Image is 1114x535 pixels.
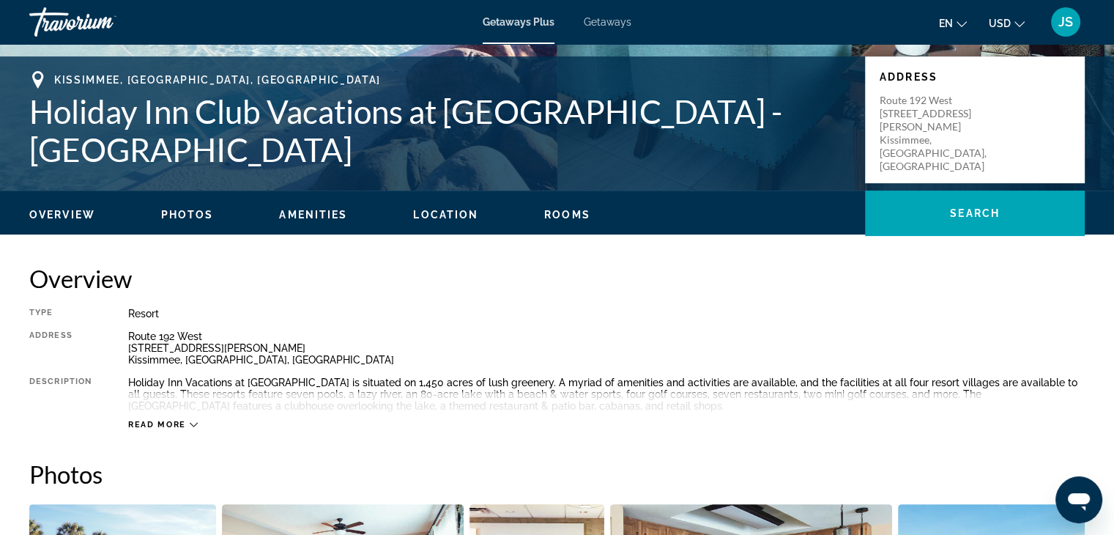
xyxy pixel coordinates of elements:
div: Type [29,308,92,320]
span: Search [950,207,1000,219]
button: Rooms [544,208,590,221]
h2: Overview [29,264,1085,293]
iframe: Button to launch messaging window [1055,476,1102,523]
span: JS [1058,15,1073,29]
button: Search [865,191,1085,236]
span: Rooms [544,209,590,221]
span: en [939,18,953,29]
span: Location [413,209,478,221]
span: Amenities [279,209,347,221]
h1: Holiday Inn Club Vacations at [GEOGRAPHIC_DATA] - [GEOGRAPHIC_DATA] [29,92,850,169]
p: Address [880,71,1070,83]
div: Route 192 West [STREET_ADDRESS][PERSON_NAME] Kissimmee, [GEOGRAPHIC_DATA], [GEOGRAPHIC_DATA] [128,331,1085,366]
button: Change language [939,12,967,34]
div: Description [29,377,92,412]
p: Route 192 West [STREET_ADDRESS][PERSON_NAME] Kissimmee, [GEOGRAPHIC_DATA], [GEOGRAPHIC_DATA] [880,94,997,173]
h2: Photos [29,460,1085,489]
button: Amenities [279,208,347,221]
button: Location [413,208,478,221]
a: Getaways [584,16,631,28]
div: Address [29,331,92,366]
span: Kissimmee, [GEOGRAPHIC_DATA], [GEOGRAPHIC_DATA] [54,74,381,86]
span: Photos [161,209,214,221]
button: User Menu [1047,7,1085,37]
span: USD [989,18,1011,29]
a: Getaways Plus [483,16,554,28]
span: Overview [29,209,95,221]
div: Resort [128,308,1085,320]
a: Travorium [29,3,176,41]
button: Overview [29,208,95,221]
button: Change currency [989,12,1025,34]
button: Photos [161,208,214,221]
div: Holiday Inn Vacations at [GEOGRAPHIC_DATA] is situated on 1,450 acres of lush greenery. A myriad ... [128,377,1085,412]
button: Read more [128,419,198,430]
span: Read more [128,420,186,429]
